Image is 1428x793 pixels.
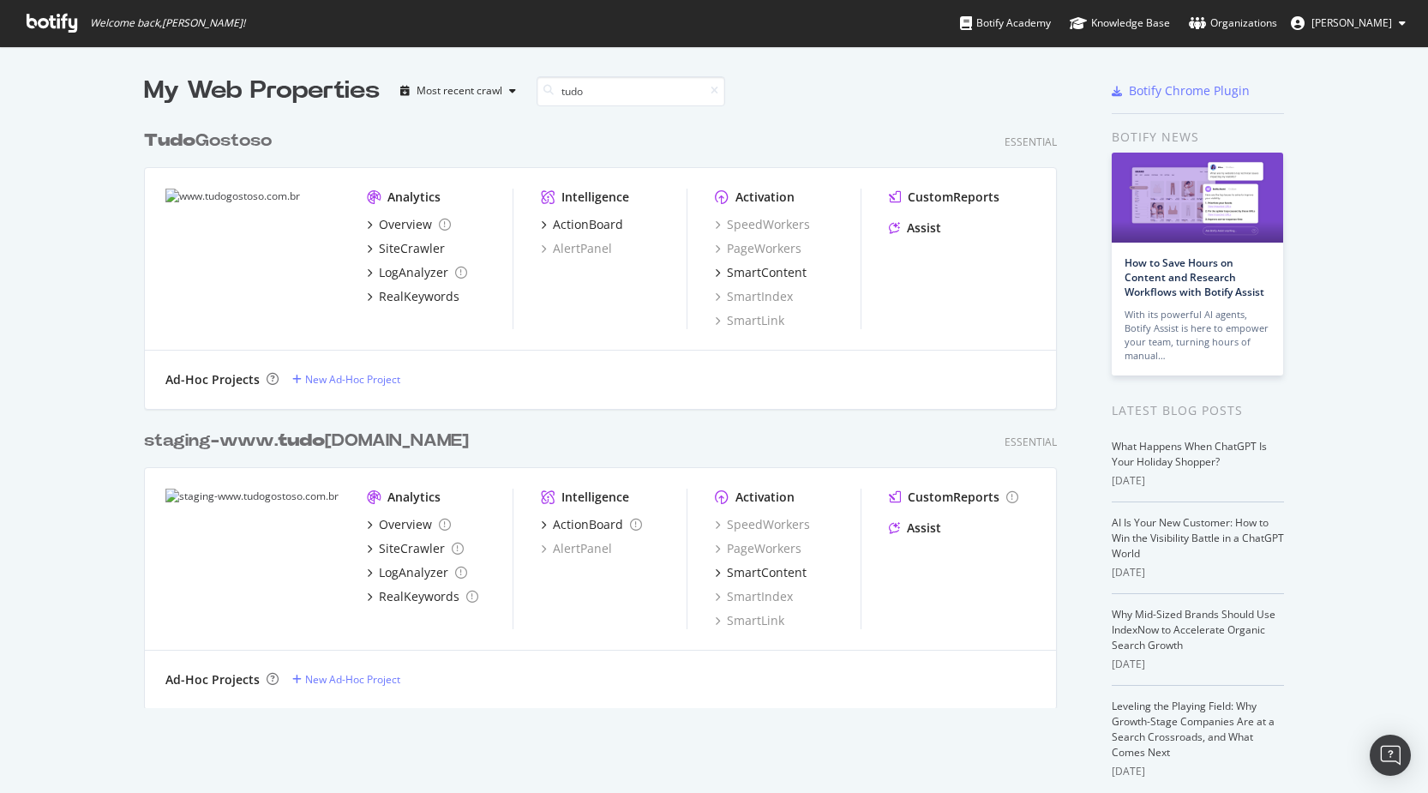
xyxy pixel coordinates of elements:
div: Assist [907,520,941,537]
div: Knowledge Base [1070,15,1170,32]
button: [PERSON_NAME] [1277,9,1419,37]
b: tudo [278,432,325,449]
div: Most recent crawl [417,86,502,96]
a: TudoGostoso [144,129,279,153]
div: [DATE] [1112,764,1284,779]
a: RealKeywords [367,288,459,305]
div: Overview [379,216,432,233]
a: SpeedWorkers [715,216,810,233]
div: SmartContent [727,564,807,581]
div: LogAnalyzer [379,564,448,581]
a: SiteCrawler [367,540,464,557]
div: SiteCrawler [379,540,445,557]
img: How to Save Hours on Content and Research Workflows with Botify Assist [1112,153,1283,243]
div: Ad-Hoc Projects [165,671,260,688]
div: Overview [379,516,432,533]
div: LogAnalyzer [379,264,448,281]
a: ActionBoard [541,516,642,533]
div: Organizations [1189,15,1277,32]
div: Essential [1005,135,1057,149]
a: staging-www.tudo[DOMAIN_NAME] [144,429,476,454]
div: RealKeywords [379,288,459,305]
div: CustomReports [908,189,999,206]
div: With its powerful AI agents, Botify Assist is here to empower your team, turning hours of manual… [1125,308,1270,363]
div: Intelligence [561,189,629,206]
a: Leveling the Playing Field: Why Growth-Stage Companies Are at a Search Crossroads, and What Comes... [1112,699,1275,760]
a: RealKeywords [367,588,478,605]
div: Activation [735,489,795,506]
div: Activation [735,189,795,206]
a: ActionBoard [541,216,623,233]
div: Assist [907,219,941,237]
a: Assist [889,520,941,537]
a: LogAnalyzer [367,264,467,281]
div: ActionBoard [553,216,623,233]
div: ActionBoard [553,516,623,533]
a: SmartIndex [715,288,793,305]
div: [DATE] [1112,657,1284,672]
span: Olivier Gourdin [1311,15,1392,30]
a: SpeedWorkers [715,516,810,533]
button: Most recent crawl [393,77,523,105]
div: New Ad-Hoc Project [305,372,400,387]
a: AlertPanel [541,540,612,557]
div: RealKeywords [379,588,459,605]
a: SmartContent [715,264,807,281]
a: CustomReports [889,189,999,206]
div: Botify Chrome Plugin [1129,82,1250,99]
a: New Ad-Hoc Project [292,672,400,687]
a: AI Is Your New Customer: How to Win the Visibility Battle in a ChatGPT World [1112,515,1284,561]
div: grid [144,108,1071,708]
a: PageWorkers [715,540,801,557]
div: Latest Blog Posts [1112,401,1284,420]
a: SmartLink [715,612,784,629]
span: Welcome back, [PERSON_NAME] ! [90,16,245,30]
div: staging-www. [DOMAIN_NAME] [144,429,469,454]
input: Search [537,76,725,106]
div: SmartContent [727,264,807,281]
a: SiteCrawler [367,240,445,257]
div: Analytics [387,189,441,206]
a: SmartContent [715,564,807,581]
div: Ad-Hoc Projects [165,371,260,388]
img: www.tudogostoso.com.br [165,189,339,329]
a: Botify Chrome Plugin [1112,82,1250,99]
b: Tudo [144,132,195,149]
a: Why Mid-Sized Brands Should Use IndexNow to Accelerate Organic Search Growth [1112,607,1275,652]
a: New Ad-Hoc Project [292,372,400,387]
div: My Web Properties [144,74,380,108]
a: PageWorkers [715,240,801,257]
a: LogAnalyzer [367,564,467,581]
a: Overview [367,516,451,533]
div: CustomReports [908,489,999,506]
a: SmartIndex [715,588,793,605]
a: What Happens When ChatGPT Is Your Holiday Shopper? [1112,439,1267,469]
a: SmartLink [715,312,784,329]
div: Gostoso [144,129,272,153]
div: SiteCrawler [379,240,445,257]
div: AlertPanel [541,240,612,257]
div: Botify news [1112,128,1284,147]
div: Botify Academy [960,15,1051,32]
div: [DATE] [1112,473,1284,489]
div: Intelligence [561,489,629,506]
div: Analytics [387,489,441,506]
img: staging-www.tudogostoso.com.br [165,489,339,629]
div: Open Intercom Messenger [1370,735,1411,776]
a: Assist [889,219,941,237]
a: Overview [367,216,451,233]
a: CustomReports [889,489,1018,506]
div: [DATE] [1112,565,1284,580]
div: New Ad-Hoc Project [305,672,400,687]
div: Essential [1005,435,1057,449]
a: How to Save Hours on Content and Research Workflows with Botify Assist [1125,255,1264,299]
